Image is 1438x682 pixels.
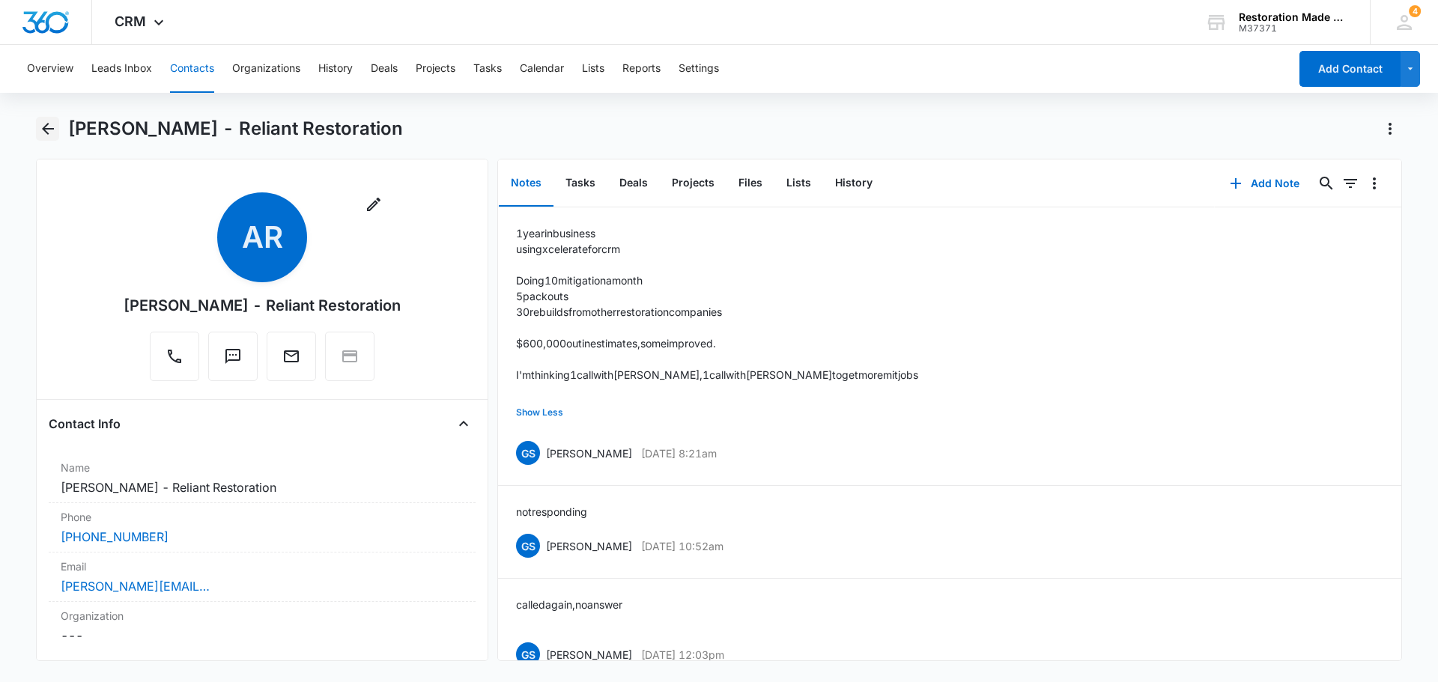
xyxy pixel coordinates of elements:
[61,558,464,574] label: Email
[115,13,146,29] span: CRM
[61,509,464,525] label: Phone
[679,45,719,93] button: Settings
[1409,5,1421,17] span: 4
[61,577,210,595] a: [PERSON_NAME][EMAIL_ADDRESS][DOMAIN_NAME]
[516,273,918,288] p: Doing 10 mitigation a month
[546,445,632,461] p: [PERSON_NAME]
[371,45,398,93] button: Deals
[516,398,563,427] button: Show Less
[516,304,918,320] p: 30 rebuilds from other restoration companies
[416,45,455,93] button: Projects
[582,45,604,93] button: Lists
[1338,171,1362,195] button: Filters
[208,355,258,368] a: Text
[232,45,300,93] button: Organizations
[68,118,403,140] h1: [PERSON_NAME] - Reliant Restoration
[452,412,476,436] button: Close
[49,552,476,602] div: Email[PERSON_NAME][EMAIL_ADDRESS][DOMAIN_NAME]
[516,367,918,383] p: I'm thinking 1 call with [PERSON_NAME], 1 call with [PERSON_NAME] to get more mit jobs
[622,45,661,93] button: Reports
[546,647,632,663] p: [PERSON_NAME]
[516,504,587,520] p: not responding
[499,160,553,207] button: Notes
[91,45,152,93] button: Leads Inbox
[124,294,401,317] div: [PERSON_NAME] - Reliant Restoration
[61,528,169,546] a: [PHONE_NUMBER]
[36,117,59,141] button: Back
[318,45,353,93] button: History
[641,445,717,461] p: [DATE] 8:21am
[553,160,607,207] button: Tasks
[208,332,258,381] button: Text
[546,538,632,554] p: [PERSON_NAME]
[516,241,918,257] p: using xcelerate for crm
[1362,171,1386,195] button: Overflow Menu
[516,441,540,465] span: GS
[641,538,723,554] p: [DATE] 10:52am
[170,45,214,93] button: Contacts
[607,160,660,207] button: Deals
[49,503,476,552] div: Phone[PHONE_NUMBER]
[1299,51,1401,87] button: Add Contact
[150,355,199,368] a: Call
[267,332,316,381] button: Email
[49,415,121,433] h4: Contact Info
[516,335,918,351] p: $600,000 out in estimates, some improved.
[27,45,73,93] button: Overview
[1239,23,1348,34] div: account id
[516,225,918,241] p: 1 year in business
[1314,171,1338,195] button: Search...
[1215,165,1314,201] button: Add Note
[520,45,564,93] button: Calendar
[150,332,199,381] button: Call
[516,597,622,612] p: called again, no answer
[1239,11,1348,23] div: account name
[1378,117,1402,141] button: Actions
[61,460,464,475] label: Name
[774,160,823,207] button: Lists
[61,608,464,624] label: Organization
[61,627,464,645] dd: ---
[61,657,464,672] label: Address
[1409,5,1421,17] div: notifications count
[516,288,918,304] p: 5 pack outs
[641,647,724,663] p: [DATE] 12:03pm
[217,192,307,282] span: AR
[49,602,476,651] div: Organization---
[660,160,726,207] button: Projects
[823,160,885,207] button: History
[516,642,540,666] span: GS
[473,45,502,93] button: Tasks
[726,160,774,207] button: Files
[61,478,464,496] dd: [PERSON_NAME] - Reliant Restoration
[49,454,476,503] div: Name[PERSON_NAME] - Reliant Restoration
[516,534,540,558] span: GS
[267,355,316,368] a: Email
